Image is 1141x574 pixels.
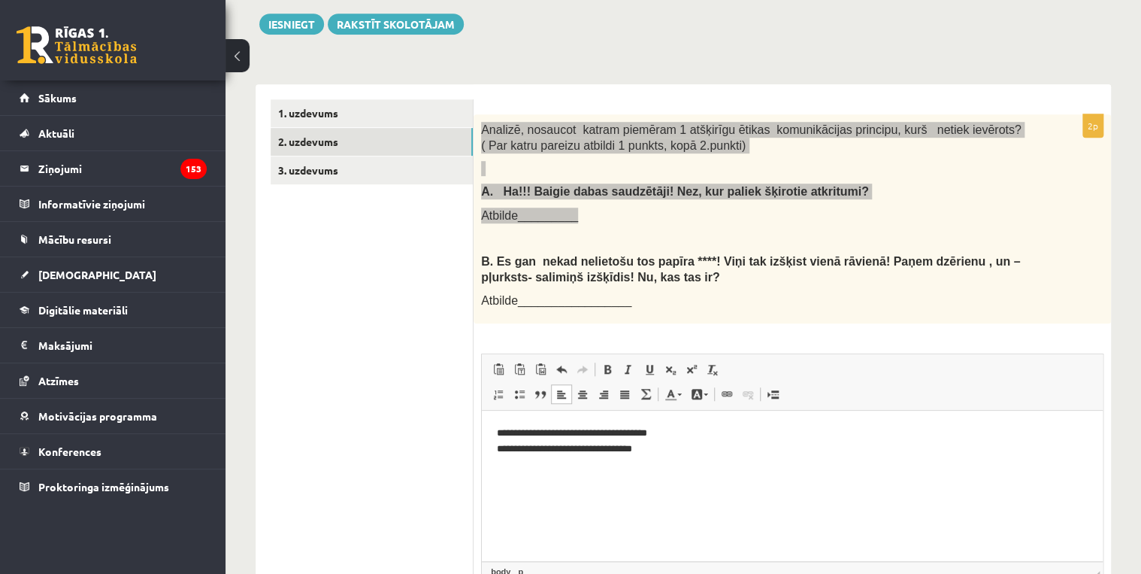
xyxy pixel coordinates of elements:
a: Insert/Remove Numbered List [488,384,509,404]
a: Motivācijas programma [20,399,207,433]
a: Undo (Ctrl+Z) [551,360,572,379]
a: Aktuāli [20,116,207,150]
a: [DEMOGRAPHIC_DATA] [20,257,207,292]
span: Mācību resursi [38,232,111,246]
a: Ziņojumi153 [20,151,207,186]
legend: Maksājumi [38,328,207,363]
a: Paste as plain text (Ctrl+Shift+V) [509,360,530,379]
a: 3. uzdevums [271,156,473,184]
a: Unlink [737,384,758,404]
a: Proktoringa izmēģinājums [20,469,207,504]
span: Sākums [38,91,77,105]
span: [DEMOGRAPHIC_DATA] [38,268,156,281]
span: Atbilde_________ [481,209,578,222]
a: Link (Ctrl+K) [716,384,737,404]
a: Insert Page Break for Printing [762,384,783,404]
a: 1. uzdevums [271,99,473,127]
a: Informatīvie ziņojumi [20,187,207,221]
a: Rīgas 1. Tālmācības vidusskola [17,26,137,64]
p: 2p [1082,114,1103,138]
span: Konferences [38,445,101,458]
span: Digitālie materiāli [38,303,128,317]
a: Italic (Ctrl+I) [618,360,639,379]
legend: Ziņojumi [38,151,207,186]
span: Aktuāli [38,126,74,140]
a: Math [635,384,656,404]
a: 2. uzdevums [271,128,473,156]
a: Text Color [660,384,686,404]
a: Remove Format [702,360,723,379]
span: Motivācijas programma [38,409,157,423]
a: Block Quote [530,384,551,404]
a: Paste (Ctrl+V) [488,360,509,379]
a: Center [572,384,593,404]
a: Rakstīt skolotājam [328,14,464,35]
legend: Informatīvie ziņojumi [38,187,207,221]
a: Superscript [681,360,702,379]
a: Sākums [20,80,207,115]
a: Konferences [20,434,207,469]
a: Subscript [660,360,681,379]
a: Align Right [593,384,614,404]
a: Insert/Remove Bulleted List [509,384,530,404]
a: Align Left [551,384,572,404]
a: Background Color [686,384,713,404]
a: Digitālie materiāli [20,293,207,327]
span: Proktoringa izmēģinājums [38,480,169,494]
a: Underline (Ctrl+U) [639,360,660,379]
a: Redo (Ctrl+Y) [572,360,593,379]
iframe: Editor, wiswyg-editor-user-answer-47433782715860 [482,411,1103,561]
a: Paste from Word [530,360,551,379]
span: Atbilde_________________ [481,294,631,307]
strong: B. [481,255,493,268]
span: Analizē, nosaucot katram piemēram 1 atšķirīgu ētikas komunikācijas principu, kurš netiek ievērots... [481,123,1021,152]
a: Atzīmes [20,363,207,398]
b: Es gan nekad nelietošu tos papīra ****! Viņi tak izšķist vienā rāvienā! Paņem dzērienu , un – pļu... [481,255,1020,284]
button: Iesniegt [259,14,324,35]
a: Maksājumi [20,328,207,363]
a: Mācību resursi [20,222,207,257]
i: 153 [180,159,207,179]
span: Atzīmes [38,374,79,387]
span: A. Ha!!! Baigie dabas saudzētāji! Nez, kur paliek šķirotie atkritumi? [481,185,869,198]
a: Bold (Ctrl+B) [597,360,618,379]
a: Justify [614,384,635,404]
